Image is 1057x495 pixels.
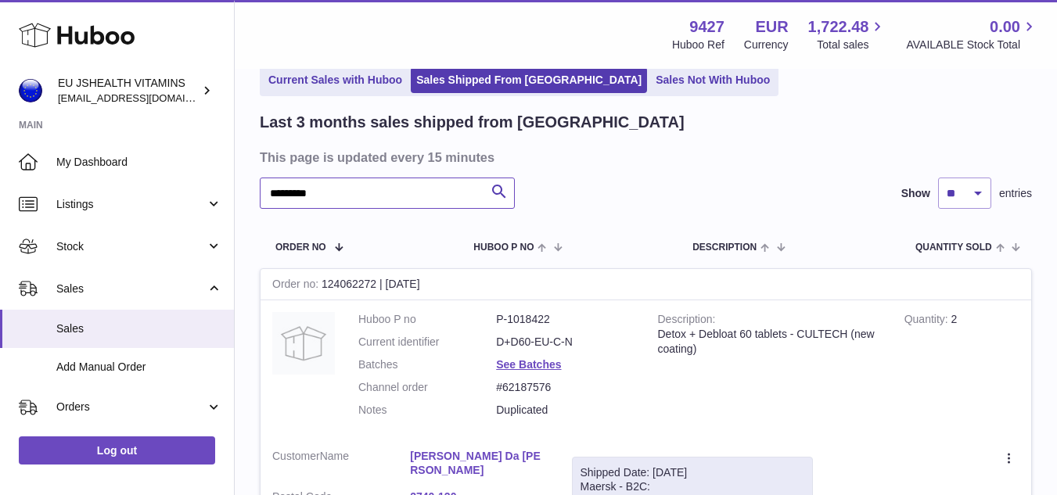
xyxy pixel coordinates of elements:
[272,450,320,462] span: Customer
[58,76,199,106] div: EU JSHEALTH VITAMINS
[808,16,887,52] a: 1,722.48 Total sales
[650,67,775,93] a: Sales Not With Huboo
[56,360,222,375] span: Add Manual Order
[411,67,647,93] a: Sales Shipped From [GEOGRAPHIC_DATA]
[275,242,326,253] span: Order No
[901,186,930,201] label: Show
[904,313,951,329] strong: Quantity
[56,400,206,414] span: Orders
[358,403,496,418] dt: Notes
[56,155,222,170] span: My Dashboard
[263,67,408,93] a: Current Sales with Huboo
[689,16,724,38] strong: 9427
[496,380,634,395] dd: #62187576
[56,321,222,336] span: Sales
[272,278,322,294] strong: Order no
[581,465,805,480] div: Shipped Date: [DATE]
[496,335,634,350] dd: D+D60-EU-C-N
[692,242,757,253] span: Description
[999,186,1032,201] span: entries
[672,38,724,52] div: Huboo Ref
[906,16,1038,52] a: 0.00 AVAILABLE Stock Total
[410,449,548,479] a: [PERSON_NAME] Da [PERSON_NAME]
[658,327,881,357] div: Detox + Debloat 60 tablets - CULTECH (new coating)
[56,197,206,212] span: Listings
[496,403,634,418] p: Duplicated
[915,242,992,253] span: Quantity Sold
[473,242,534,253] span: Huboo P no
[358,335,496,350] dt: Current identifier
[56,239,206,254] span: Stock
[358,380,496,395] dt: Channel order
[755,16,788,38] strong: EUR
[744,38,789,52] div: Currency
[272,312,335,375] img: no-photo.jpg
[906,38,1038,52] span: AVAILABLE Stock Total
[808,16,869,38] span: 1,722.48
[260,149,1028,166] h3: This page is updated every 15 minutes
[56,282,206,296] span: Sales
[990,16,1020,38] span: 0.00
[58,91,230,104] span: [EMAIL_ADDRESS][DOMAIN_NAME]
[893,300,1031,436] td: 2
[19,79,42,102] img: internalAdmin-9427@internal.huboo.com
[496,312,634,327] dd: P-1018422
[19,436,215,465] a: Log out
[261,269,1031,300] div: 124062272 | [DATE]
[260,112,685,133] h2: Last 3 months sales shipped from [GEOGRAPHIC_DATA]
[658,313,716,329] strong: Description
[358,357,496,372] dt: Batches
[358,312,496,327] dt: Huboo P no
[496,358,561,371] a: See Batches
[817,38,886,52] span: Total sales
[272,449,410,482] dt: Name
